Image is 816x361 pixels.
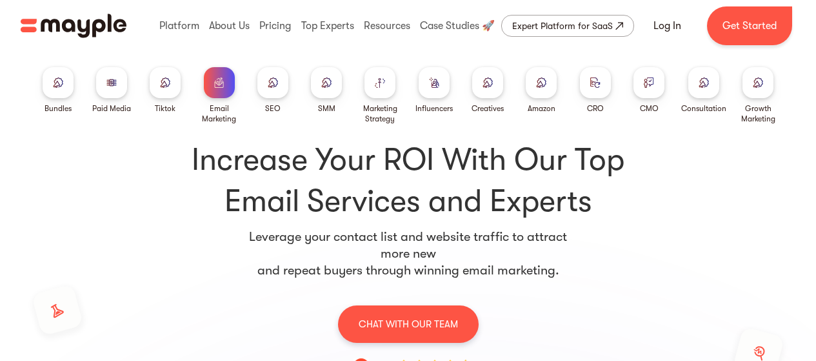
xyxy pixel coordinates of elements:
a: home [21,14,126,38]
a: CMO [633,67,664,114]
a: Bundles [43,67,74,114]
a: Expert Platform for SaaS [501,15,634,37]
a: Tiktok [150,67,181,114]
img: Mayple logo [21,14,126,38]
a: Paid Media [92,67,131,114]
p: Leverage your contact list and website traffic to attract more new and repeat buyers through winn... [238,229,579,279]
a: Growth Marketing [737,67,780,124]
div: Marketing Strategy [359,103,402,124]
h1: Increase Your ROI With Our Top Email Services and Experts [183,139,634,222]
a: CHAT WITH OUR TEAM [338,305,479,343]
div: Amazon [528,103,555,114]
a: Amazon [526,67,557,114]
a: Marketing Strategy [359,67,402,124]
div: Growth Marketing [737,103,780,124]
div: Influencers [415,103,453,114]
div: About Us [206,5,253,46]
a: Email Marketing [197,67,241,124]
div: Consultation [681,103,726,114]
div: SMM [318,103,335,114]
div: SEO [265,103,281,114]
div: Resources [361,5,413,46]
a: Consultation [681,67,726,114]
div: Top Experts [298,5,357,46]
a: CRO [580,67,611,114]
div: CRO [587,103,604,114]
a: Influencers [415,67,453,114]
p: CHAT WITH OUR TEAM [359,316,458,333]
div: Creatives [472,103,504,114]
div: Bundles [45,103,72,114]
div: Expert Platform for SaaS [512,18,613,34]
a: Get Started [707,6,792,45]
div: CMO [640,103,659,114]
a: SEO [257,67,288,114]
div: Pricing [256,5,294,46]
div: Tiktok [155,103,175,114]
a: Log In [638,10,697,41]
a: Creatives [472,67,504,114]
a: SMM [311,67,342,114]
div: Paid Media [92,103,131,114]
div: Platform [156,5,203,46]
div: Email Marketing [197,103,241,124]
